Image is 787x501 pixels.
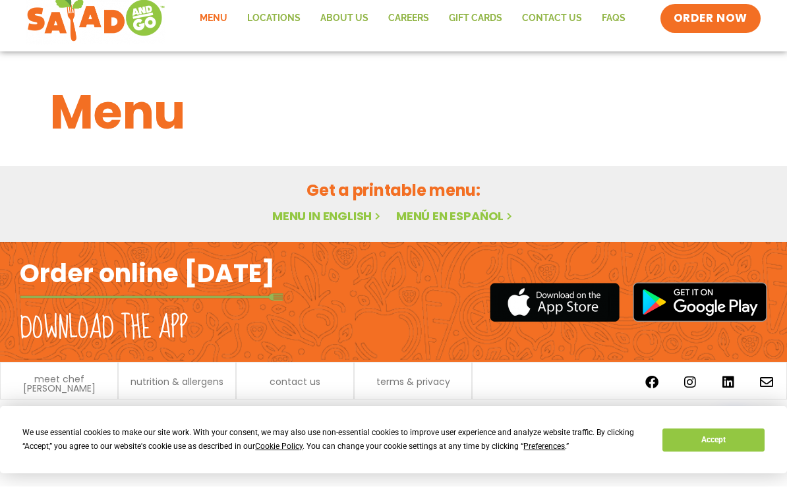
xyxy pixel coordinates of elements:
[662,443,764,466] button: Accept
[490,295,620,338] img: appstore
[20,308,283,315] img: fork
[633,297,767,336] img: google_play
[190,18,237,48] a: Menu
[190,18,635,48] nav: Menu
[439,18,512,48] a: GIFT CARDS
[523,456,565,465] span: Preferences
[270,392,320,401] a: contact us
[512,18,592,48] a: Contact Us
[26,7,165,59] img: new-SAG-logo-768×292
[20,272,275,304] h2: Order online [DATE]
[237,18,310,48] a: Locations
[255,456,303,465] span: Cookie Policy
[50,193,737,216] h2: Get a printable menu:
[660,18,761,47] a: ORDER NOW
[7,389,111,407] a: meet chef [PERSON_NAME]
[376,392,450,401] a: terms & privacy
[50,91,737,162] h1: Menu
[131,392,223,401] a: nutrition & allergens
[378,18,439,48] a: Careers
[396,222,515,239] a: Menú en español
[22,440,647,468] div: We use essential cookies to make our site work. With your consent, we may also use non-essential ...
[592,18,635,48] a: FAQs
[20,324,188,361] h2: Download the app
[310,18,378,48] a: About Us
[272,222,383,239] a: Menu in English
[674,25,747,41] span: ORDER NOW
